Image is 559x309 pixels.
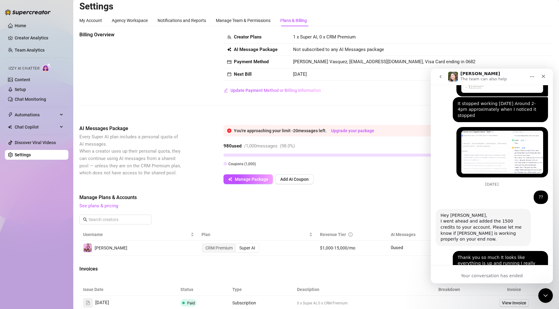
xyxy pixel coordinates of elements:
span: Revenue Tier [320,232,346,237]
img: Chat Copilot [8,125,12,129]
span: 0 x Super AI, 0 x CRM Premium [297,301,348,305]
div: segmented control [201,243,259,253]
a: See plans & pricing [79,203,118,209]
a: Home [15,23,26,28]
a: Settings [15,152,31,157]
span: Izzy AI Chatter [9,66,39,71]
a: Team Analytics [15,48,45,53]
span: Update Payment Method or Billing Information [230,88,321,93]
strong: Creator Plans [234,34,262,40]
span: Billing Overview [79,31,182,38]
img: AI Chatter [42,63,51,72]
span: edit [224,88,228,93]
button: Add AI Coupon [275,174,314,184]
span: Chat Copilot [15,122,58,132]
div: You're approaching your limit - 20 messages left. [234,127,549,134]
a: Chat Monitoring [15,97,46,102]
div: Super AI [236,244,259,252]
th: Issue Date [79,284,177,296]
th: Plan [198,229,316,241]
a: Upgrade your package [331,128,374,133]
th: Description [293,284,423,296]
div: Notifications and Reports [158,17,206,24]
div: Manage Team & Permissions [216,17,270,24]
span: team [227,35,231,39]
input: Search creators [89,216,143,223]
span: thunderbolt [8,112,13,117]
strong: 980 used [223,143,241,149]
span: close-circle [227,129,231,133]
span: Every Super AI plan includes a personal quota of AI messages. When a creator uses up their person... [79,134,181,176]
div: Plans & Billing [280,17,307,24]
th: AI Messages [387,229,482,241]
span: Automations [15,110,58,120]
th: Username [79,229,198,241]
th: Status [177,284,229,296]
span: View Invoice [502,300,526,306]
span: Paid [187,301,195,305]
span: Coupons ( 1,000 ) [228,162,256,166]
button: Update Payment Method or Billing Information [223,85,321,95]
span: search [83,217,87,222]
h2: Settings [79,1,553,12]
a: Setup [15,87,26,92]
span: Invoices [79,265,182,273]
span: info-circle [348,232,353,237]
span: Add AI Coupon [280,177,309,182]
span: file-text [86,301,90,305]
span: [DATE] [293,71,307,77]
span: / 1,000 messages [244,143,278,149]
div: Agency Workspace [112,17,148,24]
th: Invoice [475,284,553,296]
div: My Account [79,17,102,24]
img: logo-BBDzfeDw.svg [5,9,51,15]
a: Creator Analytics [15,33,64,43]
span: Username [83,231,189,238]
span: Not subscribed to any AI Messages package [293,46,384,53]
th: Breakdown [423,284,475,296]
span: calendar [227,72,231,76]
a: View Invoice [499,299,529,307]
span: AI Messages Package [79,125,182,132]
span: Subscription [232,300,256,305]
a: Discover Viral Videos [15,140,56,145]
span: [DATE] [95,299,109,307]
span: Manage Plans & Accounts [79,194,470,201]
span: [PERSON_NAME] Vasquez, [EMAIL_ADDRESS][DOMAIN_NAME], Visa Card ending in 0682 [293,59,475,64]
button: Manage Package [223,174,273,184]
strong: Next Bill [234,71,252,77]
td: $1,000-15,000/mo [316,241,387,256]
div: CRM Premium [202,244,236,252]
img: lola [83,244,92,252]
span: [PERSON_NAME] [95,245,127,250]
th: Type [229,284,293,296]
span: 0 used [391,245,403,250]
span: Manage Package [235,177,268,182]
iframe: Intercom live chat [431,68,553,283]
span: ( 98.0 %) [280,143,295,149]
iframe: Intercom live chat [538,288,553,303]
span: credit-card [227,60,231,64]
span: Plan [201,231,308,238]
